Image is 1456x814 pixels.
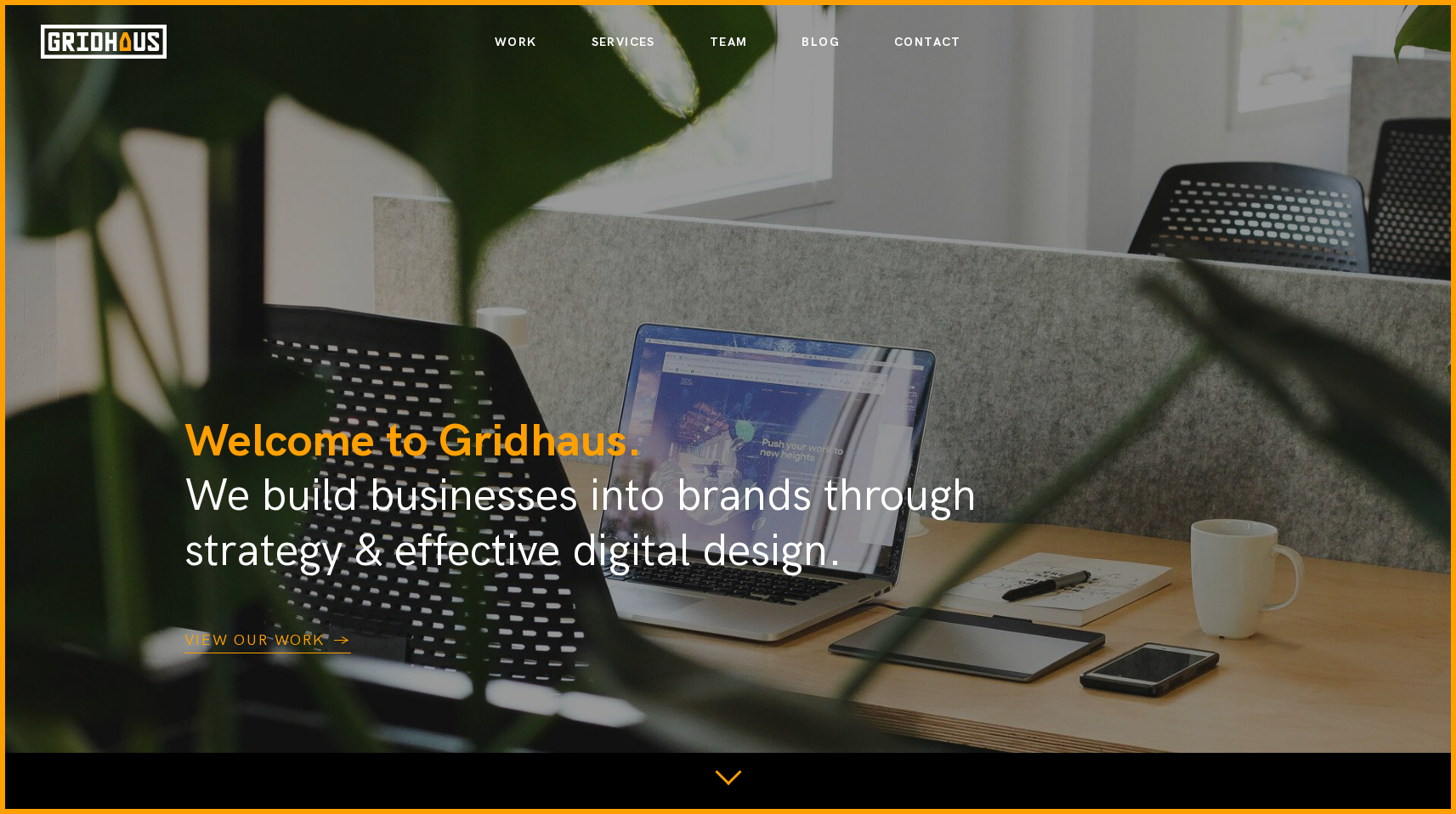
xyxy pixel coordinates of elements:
a: Services [592,28,655,57]
a: Contact [894,28,961,57]
strong: Welcome to Gridhaus. [184,414,642,469]
a: Team [710,28,748,57]
p: We build businesses into brands through strategy & effective digital design. [184,415,1102,579]
a: Blog [802,28,840,57]
img: Gridhaus logo [41,25,167,59]
a: Work [495,28,537,57]
a: View our work [184,631,351,653]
